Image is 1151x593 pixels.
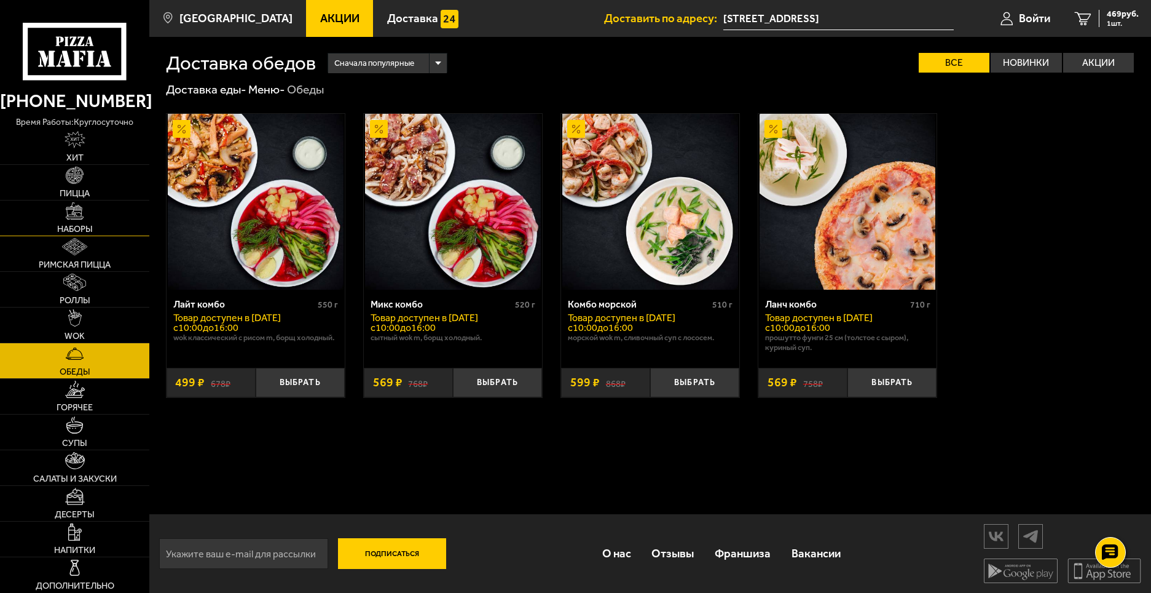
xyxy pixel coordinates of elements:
button: Выбрать [256,368,345,397]
span: 710 г [910,300,930,310]
input: Укажите ваш e-mail для рассылки [159,538,328,569]
span: в [DATE] [243,312,281,324]
input: Ваш адрес доставки [723,7,954,30]
span: 599 ₽ [570,376,600,389]
span: Супы [62,439,87,447]
span: c 10:00 до 16:00 [765,322,830,333]
span: Салаты и закуски [33,474,117,483]
a: О нас [592,534,642,573]
img: Акционный [764,120,782,138]
span: Доставить по адресу: [604,13,723,25]
span: 569 ₽ [768,376,797,389]
span: Товар доступен [371,312,440,324]
span: Доставка [387,13,438,25]
span: 469 руб. [1107,10,1139,18]
h1: Доставка обедов [166,54,316,73]
span: 1 шт. [1107,20,1139,27]
span: 569 ₽ [373,376,403,389]
a: Доставка еды- [166,82,246,97]
img: Акционный [370,120,388,138]
a: Отзывы [641,534,704,573]
span: Римская пицца [39,260,111,269]
span: c 10:00 до 16:00 [371,322,436,333]
div: Микс комбо [371,299,513,311]
span: Роллы [60,296,90,304]
button: Выбрать [847,368,937,397]
img: Лайт комбо [168,114,344,290]
span: 499 ₽ [175,376,205,389]
img: Акционный [567,120,585,138]
s: 678 ₽ [211,376,230,389]
img: Микс комбо [365,114,541,290]
span: Войти [1019,13,1050,25]
img: Акционный [173,120,191,138]
a: Меню- [248,82,285,97]
span: Товар доступен [173,312,243,324]
p: Прошутто Фунги 25 см (толстое с сыром), Куриный суп. [765,333,930,352]
span: Товар доступен [765,312,835,324]
span: c 10:00 до 16:00 [173,322,238,333]
span: Горячее [57,403,93,412]
span: Товар доступен [568,312,637,324]
label: Новинки [991,53,1061,73]
s: 868 ₽ [606,376,626,389]
span: [GEOGRAPHIC_DATA] [179,13,293,25]
span: Дополнительно [36,581,114,590]
p: Морской Wok M, Сливочный суп с лососем. [568,333,733,343]
span: в [DATE] [637,312,675,324]
span: Акции [320,13,359,25]
div: Обеды [287,82,324,97]
button: Подписаться [338,538,446,569]
span: Наборы [57,225,93,233]
span: 510 г [712,300,733,310]
a: Франшиза [704,534,781,573]
p: Wok классический с рисом M, Борщ холодный. [173,333,339,343]
button: Выбрать [650,368,739,397]
img: Ланч комбо [760,114,935,290]
a: Вакансии [781,534,851,573]
span: Десерты [55,510,95,519]
img: 15daf4d41897b9f0e9f617042186c801.svg [441,10,458,28]
button: Выбрать [453,368,542,397]
span: в [DATE] [835,312,873,324]
p: Сытный Wok M, Борщ холодный. [371,333,536,343]
span: Обеды [60,367,90,376]
span: 520 г [515,300,535,310]
a: АкционныйМикс комбо [364,114,542,290]
s: 758 ₽ [803,376,823,389]
label: Все [919,53,989,73]
span: WOK [65,332,85,340]
span: Хит [66,153,84,162]
span: 550 г [318,300,338,310]
span: Сначала популярные [334,52,414,74]
img: tg [1019,525,1042,547]
div: Лайт комбо [173,299,315,311]
s: 768 ₽ [408,376,428,389]
a: АкционныйКомбо морской [561,114,739,290]
span: Пицца [60,189,90,197]
div: Ланч комбо [765,299,907,311]
img: Комбо морской [562,114,738,290]
label: Акции [1063,53,1134,73]
span: Напитки [54,546,95,554]
a: АкционныйЛайт комбо [167,114,345,290]
a: АкционныйЛанч комбо [758,114,937,290]
span: c 10:00 до 16:00 [568,322,633,333]
img: vk [984,525,1008,547]
div: Комбо морской [568,299,710,311]
span: в [DATE] [440,312,478,324]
